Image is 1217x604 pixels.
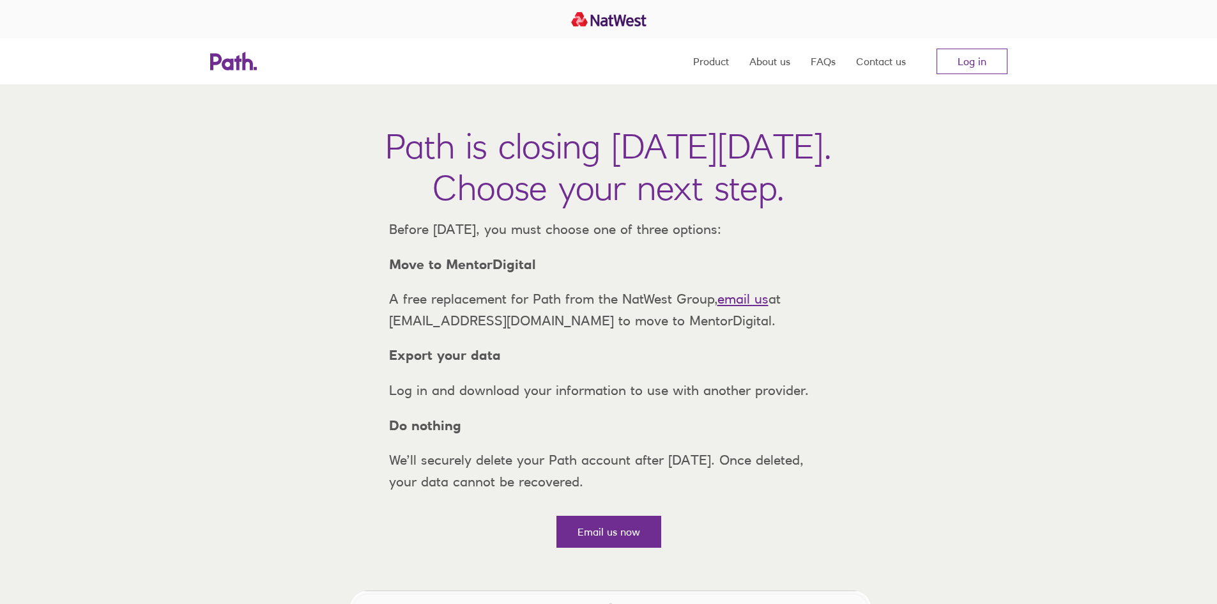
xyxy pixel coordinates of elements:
strong: Do nothing [389,417,461,433]
a: email us [717,291,769,307]
a: Product [693,38,729,84]
p: A free replacement for Path from the NatWest Group, at [EMAIL_ADDRESS][DOMAIN_NAME] to move to Me... [379,288,839,331]
strong: Export your data [389,347,501,363]
strong: Move to MentorDigital [389,256,536,272]
p: Before [DATE], you must choose one of three options: [379,219,839,240]
a: FAQs [811,38,836,84]
p: Log in and download your information to use with another provider. [379,380,839,401]
h1: Path is closing [DATE][DATE]. Choose your next step. [385,125,832,208]
p: We’ll securely delete your Path account after [DATE]. Once deleted, your data cannot be recovered. [379,449,839,492]
a: Contact us [856,38,906,84]
a: About us [749,38,790,84]
a: Log in [937,49,1007,74]
a: Email us now [556,516,661,548]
